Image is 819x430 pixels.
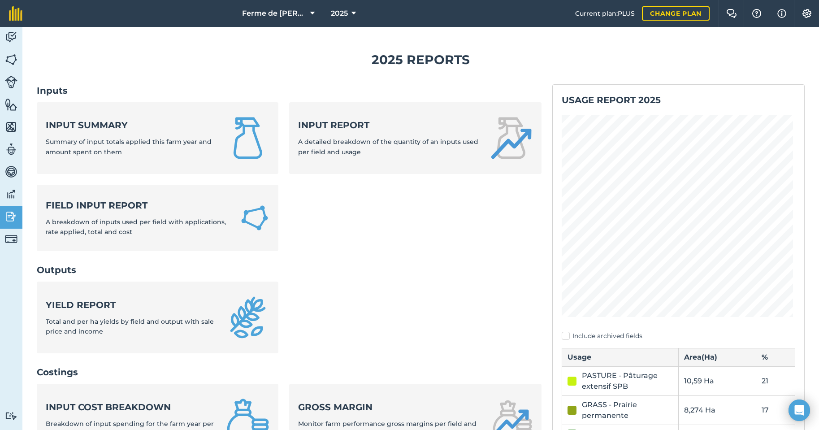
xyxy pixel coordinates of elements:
[5,120,17,134] img: svg+xml;base64,PHN2ZyB4bWxucz0iaHR0cDovL3d3dy53My5vcmcvMjAwMC9zdmciIHdpZHRoPSI1NiIgaGVpZ2h0PSI2MC...
[5,143,17,156] img: svg+xml;base64,PD94bWwgdmVyc2lvbj0iMS4wIiBlbmNvZGluZz0idXRmLTgiPz4KPCEtLSBHZW5lcmF0b3I6IEFkb2JlIE...
[5,76,17,88] img: svg+xml;base64,PD94bWwgdmVyc2lvbj0iMS4wIiBlbmNvZGluZz0idXRmLTgiPz4KPCEtLSBHZW5lcmF0b3I6IEFkb2JlIE...
[46,218,226,236] span: A breakdown of inputs used per field with applications, rate applied, total and cost
[5,30,17,44] img: svg+xml;base64,PD94bWwgdmVyc2lvbj0iMS4wIiBlbmNvZGluZz0idXRmLTgiPz4KPCEtLSBHZW5lcmF0b3I6IEFkb2JlIE...
[242,8,307,19] span: Ferme de [PERSON_NAME]
[37,366,542,378] h2: Costings
[298,401,479,413] strong: Gross margin
[777,8,786,19] img: svg+xml;base64,PHN2ZyB4bWxucz0iaHR0cDovL3d3dy53My5vcmcvMjAwMC9zdmciIHdpZHRoPSIxNyIgaGVpZ2h0PSIxNy...
[46,119,216,131] strong: Input summary
[37,282,278,353] a: Yield reportTotal and per ha yields by field and output with sale price and income
[5,98,17,111] img: svg+xml;base64,PHN2ZyB4bWxucz0iaHR0cDovL3d3dy53My5vcmcvMjAwMC9zdmciIHdpZHRoPSI1NiIgaGVpZ2h0PSI2MC...
[751,9,762,18] img: A question mark icon
[226,117,269,160] img: Input summary
[5,187,17,201] img: svg+xml;base64,PD94bWwgdmVyc2lvbj0iMS4wIiBlbmNvZGluZz0idXRmLTgiPz4KPCEtLSBHZW5lcmF0b3I6IEFkb2JlIE...
[5,53,17,66] img: svg+xml;base64,PHN2ZyB4bWxucz0iaHR0cDovL3d3dy53My5vcmcvMjAwMC9zdmciIHdpZHRoPSI1NiIgaGVpZ2h0PSI2MC...
[289,102,542,174] a: Input reportA detailed breakdown of the quantity of an inputs used per field and usage
[575,9,635,18] span: Current plan : PLUS
[562,94,795,106] h2: Usage report 2025
[5,412,17,420] img: svg+xml;base64,PD94bWwgdmVyc2lvbj0iMS4wIiBlbmNvZGluZz0idXRmLTgiPz4KPCEtLSBHZW5lcmF0b3I6IEFkb2JlIE...
[756,395,795,425] td: 17
[226,296,269,339] img: Yield report
[756,348,795,366] th: %
[490,117,533,160] img: Input report
[37,50,805,70] h1: 2025 Reports
[298,138,478,156] span: A detailed breakdown of the quantity of an inputs used per field and usage
[642,6,710,21] a: Change plan
[582,400,673,421] div: GRASS - Prairie permanente
[5,210,17,223] img: svg+xml;base64,PD94bWwgdmVyc2lvbj0iMS4wIiBlbmNvZGluZz0idXRmLTgiPz4KPCEtLSBHZW5lcmF0b3I6IEFkb2JlIE...
[46,138,212,156] span: Summary of input totals applied this farm year and amount spent on them
[37,185,278,252] a: Field Input ReportA breakdown of inputs used per field with applications, rate applied, total and...
[802,9,812,18] img: A cog icon
[582,370,673,392] div: PASTURE - Pâturage extensif SPB
[756,366,795,395] td: 21
[562,348,679,366] th: Usage
[298,119,479,131] strong: Input report
[562,331,795,341] label: Include archived fields
[37,264,542,276] h2: Outputs
[679,395,756,425] td: 8,274 Ha
[46,317,214,335] span: Total and per ha yields by field and output with sale price and income
[46,199,229,212] strong: Field Input Report
[9,6,22,21] img: fieldmargin Logo
[789,400,810,421] div: Open Intercom Messenger
[5,233,17,245] img: svg+xml;base64,PD94bWwgdmVyc2lvbj0iMS4wIiBlbmNvZGluZz0idXRmLTgiPz4KPCEtLSBHZW5lcmF0b3I6IEFkb2JlIE...
[726,9,737,18] img: Two speech bubbles overlapping with the left bubble in the forefront
[240,202,269,234] img: Field Input Report
[37,84,542,97] h2: Inputs
[331,8,348,19] span: 2025
[5,165,17,178] img: svg+xml;base64,PD94bWwgdmVyc2lvbj0iMS4wIiBlbmNvZGluZz0idXRmLTgiPz4KPCEtLSBHZW5lcmF0b3I6IEFkb2JlIE...
[46,299,216,311] strong: Yield report
[679,348,756,366] th: Area ( Ha )
[37,102,278,174] a: Input summarySummary of input totals applied this farm year and amount spent on them
[46,401,216,413] strong: Input cost breakdown
[679,366,756,395] td: 10,59 Ha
